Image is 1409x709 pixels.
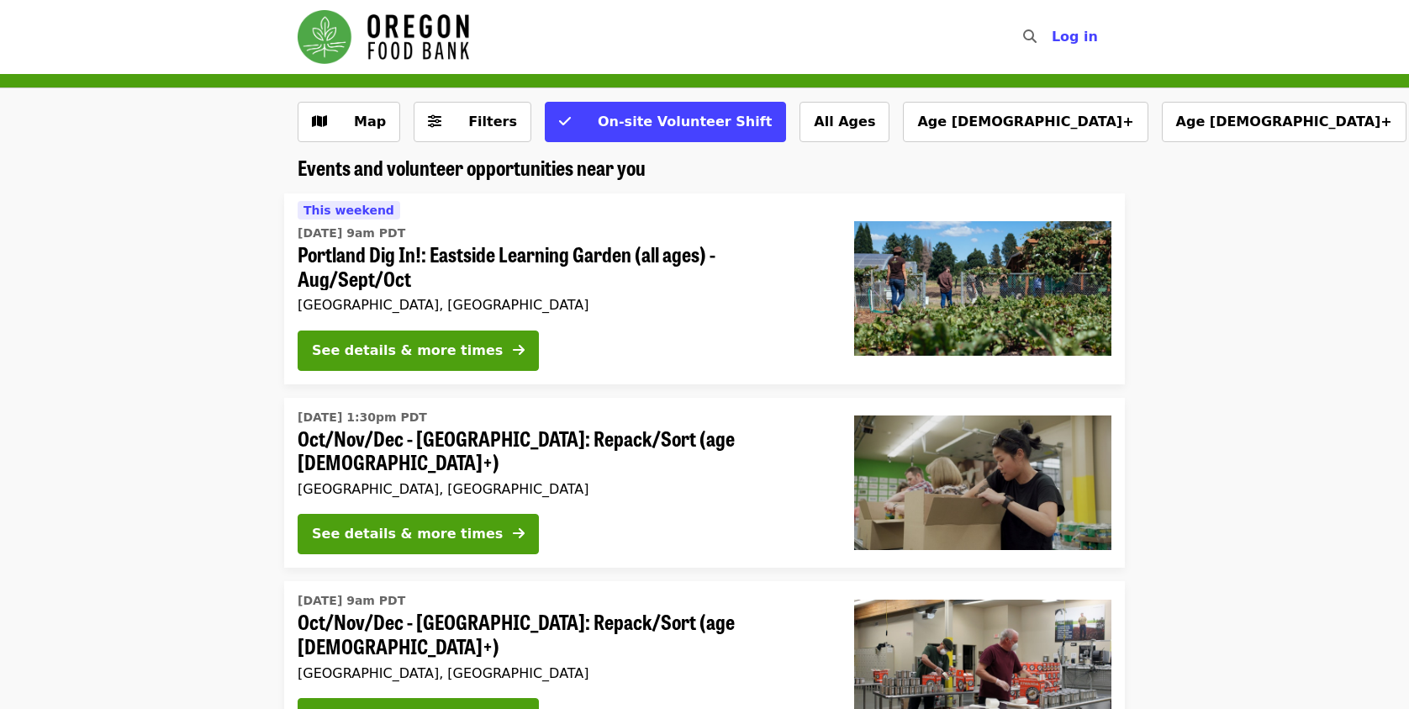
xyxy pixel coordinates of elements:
[903,102,1148,142] button: Age [DEMOGRAPHIC_DATA]+
[799,102,889,142] button: All Ages
[1162,102,1406,142] button: Age [DEMOGRAPHIC_DATA]+
[298,242,827,291] span: Portland Dig In!: Eastside Learning Garden (all ages) - Aug/Sept/Oct
[298,297,827,313] div: [GEOGRAPHIC_DATA], [GEOGRAPHIC_DATA]
[1047,17,1060,57] input: Search
[284,193,1125,384] a: See details for "Portland Dig In!: Eastside Learning Garden (all ages) - Aug/Sept/Oct"
[513,526,525,542] i: arrow-right icon
[298,102,400,142] button: Show map view
[354,114,386,130] span: Map
[428,114,441,130] i: sliders-h icon
[298,665,827,681] div: [GEOGRAPHIC_DATA], [GEOGRAPHIC_DATA]
[298,610,827,659] span: Oct/Nov/Dec - [GEOGRAPHIC_DATA]: Repack/Sort (age [DEMOGRAPHIC_DATA]+)
[303,204,394,217] span: This weekend
[298,225,405,242] time: [DATE] 9am PDT
[545,102,786,142] button: On-site Volunteer Shift
[854,221,1111,356] img: Portland Dig In!: Eastside Learning Garden (all ages) - Aug/Sept/Oct organized by Oregon Food Bank
[598,114,772,130] span: On-site Volunteer Shift
[298,426,827,475] span: Oct/Nov/Dec - [GEOGRAPHIC_DATA]: Repack/Sort (age [DEMOGRAPHIC_DATA]+)
[312,341,503,361] div: See details & more times
[414,102,531,142] button: Filters (0 selected)
[298,409,427,426] time: [DATE] 1:30pm PDT
[854,415,1111,550] img: Oct/Nov/Dec - Portland: Repack/Sort (age 8+) organized by Oregon Food Bank
[298,331,539,371] button: See details & more times
[298,481,827,497] div: [GEOGRAPHIC_DATA], [GEOGRAPHIC_DATA]
[284,398,1125,569] a: See details for "Oct/Nov/Dec - Portland: Repack/Sort (age 8+)"
[298,592,405,610] time: [DATE] 9am PDT
[1023,29,1037,45] i: search icon
[559,114,571,130] i: check icon
[468,114,517,130] span: Filters
[513,342,525,358] i: arrow-right icon
[298,514,539,554] button: See details & more times
[1038,20,1111,54] button: Log in
[312,114,327,130] i: map icon
[1052,29,1098,45] span: Log in
[298,152,646,182] span: Events and volunteer opportunities near you
[298,10,469,64] img: Oregon Food Bank - Home
[312,524,503,544] div: See details & more times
